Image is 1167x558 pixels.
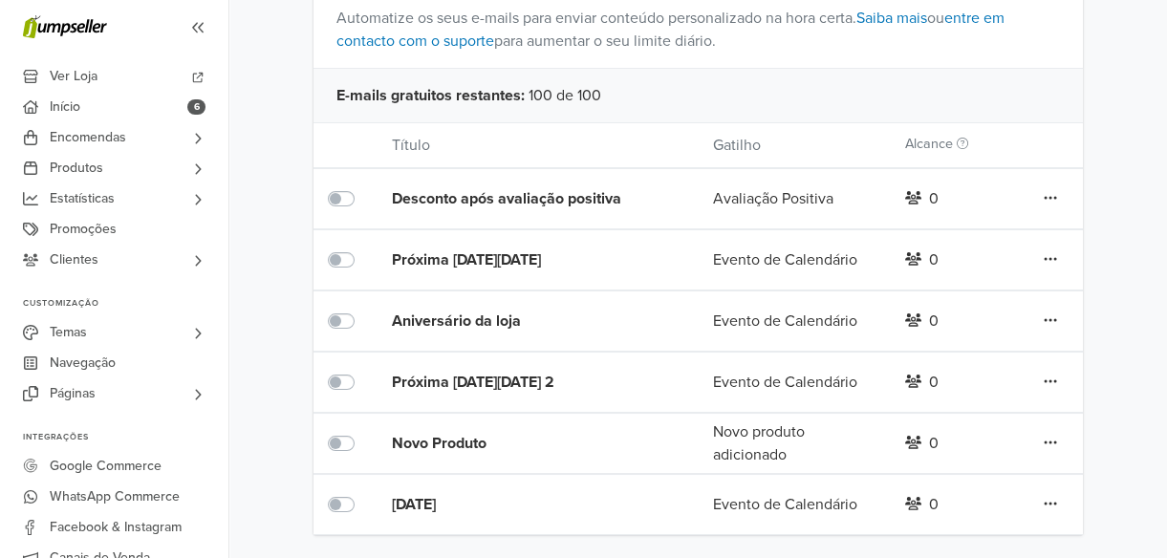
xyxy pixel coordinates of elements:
span: Produtos [50,153,103,183]
div: Próxima [DATE][DATE] [392,248,648,271]
div: Evento de Calendário [698,493,890,516]
div: 0 [929,187,939,210]
span: Facebook & Instagram [50,512,182,543]
span: Navegação [50,348,116,378]
span: Ver Loja [50,61,97,92]
div: Evento de Calendário [698,248,890,271]
div: 0 [929,248,939,271]
div: 0 [929,493,939,516]
span: WhatsApp Commerce [50,482,180,512]
div: 0 [929,432,939,455]
div: 0 [929,371,939,394]
p: Integrações [23,432,228,443]
span: Início [50,92,80,122]
span: Encomendas [50,122,126,153]
div: Evento de Calendário [698,310,890,333]
div: Novo produto adicionado [698,420,890,466]
div: Novo Produto [392,432,648,455]
div: [DATE] [392,493,648,516]
label: Alcance [905,134,969,155]
span: 6 [187,99,205,115]
div: Aniversário da loja [392,310,648,333]
div: Desconto após avaliação positiva [392,187,648,210]
div: Evento de Calendário [698,371,890,394]
span: Temas [50,317,87,348]
div: 100 de 100 [313,68,1082,122]
div: Próxima [DATE][DATE] 2 [392,371,648,394]
span: Páginas [50,378,96,409]
span: Estatísticas [50,183,115,214]
div: 0 [929,310,939,333]
span: Google Commerce [50,451,162,482]
a: Saiba mais [856,9,927,28]
span: Promoções [50,214,117,245]
div: Gatilho [698,134,890,157]
span: Clientes [50,245,98,275]
div: Título [378,134,698,157]
p: Customização [23,298,228,310]
div: Avaliação Positiva [698,187,890,210]
span: E-mails gratuitos restantes : [336,84,525,107]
